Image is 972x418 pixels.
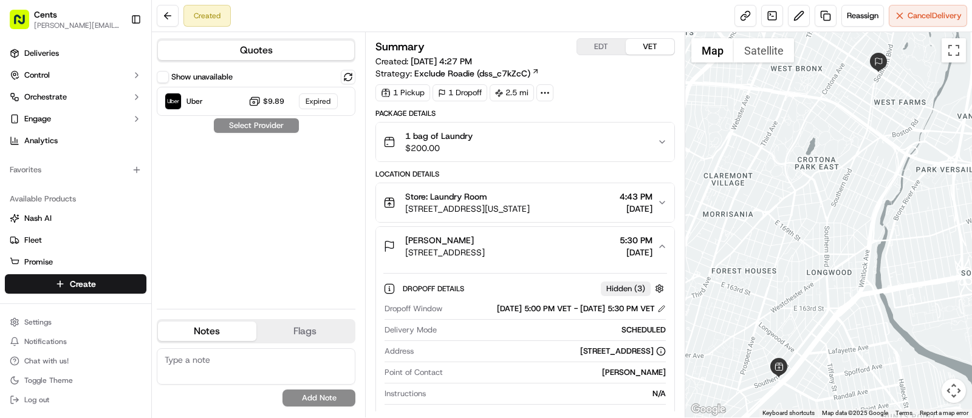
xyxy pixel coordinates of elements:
span: Settings [24,317,52,327]
button: Chat with us! [5,352,146,369]
button: CancelDelivery [889,5,967,27]
button: Control [5,66,146,85]
img: Google [688,402,728,417]
span: Control [24,70,50,81]
button: Show satellite imagery [734,38,794,62]
a: Deliveries [5,44,146,63]
span: Point of Contact [385,367,443,378]
span: Engage [24,113,51,124]
button: Engage [5,109,146,129]
div: SCHEDULED [442,325,666,335]
span: [DATE] [620,246,652,258]
span: Uber [187,96,203,106]
button: Notifications [5,333,146,350]
a: Analytics [5,131,146,150]
button: Keyboard shortcuts [762,409,815,417]
a: Exclude Roadie (dss_c7kZcC) [414,67,539,79]
button: Settings [5,314,146,331]
button: Log out [5,391,146,408]
span: [STREET_ADDRESS][US_STATE] [405,203,530,215]
span: Dropoff Window [385,303,442,314]
button: Notes [158,322,256,341]
a: Open this area in Google Maps (opens a new window) [688,402,728,417]
span: [PERSON_NAME] [405,234,474,246]
div: 2.5 mi [490,84,534,101]
span: Fleet [24,235,42,246]
span: 5:30 PM [620,234,652,246]
img: Uber [165,93,181,109]
label: Show unavailable [171,72,233,83]
span: Reassign [847,10,878,21]
button: Map camera controls [942,379,966,403]
a: Fleet [10,235,142,246]
span: Created: [375,55,472,67]
div: Expired [299,93,338,109]
div: [STREET_ADDRESS] [580,346,666,357]
button: $9.89 [248,95,284,107]
span: [STREET_ADDRESS] [405,246,485,258]
button: [PERSON_NAME][STREET_ADDRESS]5:30 PM[DATE] [376,227,674,266]
button: Toggle fullscreen view [942,38,966,62]
span: 1 bag of Laundry [405,130,473,142]
div: 1 Dropoff [433,84,487,101]
div: 1 Pickup [375,84,430,101]
span: Store: Laundry Room [405,190,487,203]
span: [DATE] 4:27 PM [411,56,472,67]
div: [DATE] 5:00 PM VET - [DATE] 5:30 PM VET [497,303,666,314]
div: Available Products [5,189,146,209]
span: Chat with us! [24,356,69,366]
span: Analytics [24,135,58,146]
button: Quotes [158,41,354,60]
span: Notifications [24,337,67,346]
button: Toggle Theme [5,372,146,389]
div: Location Details [375,169,675,179]
div: [PERSON_NAME] [448,367,666,378]
a: Nash AI [10,213,142,224]
span: Cancel Delivery [908,10,962,21]
div: Favorites [5,160,146,180]
span: Hidden ( 3 ) [606,283,645,294]
span: Address [385,346,414,357]
span: Delivery Mode [385,325,437,335]
span: Create [70,278,96,290]
button: Cents [34,8,57,21]
span: Map data ©2025 Google [822,410,888,416]
button: Reassign [841,5,884,27]
button: Fleet [5,231,146,250]
button: VET [626,39,674,55]
span: [DATE] [620,203,652,215]
div: N/A [431,388,666,399]
span: $200.00 [405,142,473,154]
button: Nash AI [5,209,146,228]
span: Deliveries [24,48,59,59]
button: Flags [256,322,355,341]
span: $9.89 [263,96,284,106]
span: Instructions [385,388,426,399]
span: Orchestrate [24,92,67,103]
div: Package Details [375,109,675,118]
a: Report a map error [920,410,968,416]
button: Cents[PERSON_NAME][EMAIL_ADDRESS][DOMAIN_NAME] [5,5,126,34]
button: Orchestrate [5,87,146,107]
a: Terms (opens in new tab) [895,410,912,416]
a: Promise [10,257,142,268]
span: Promise [24,257,53,268]
span: Nash AI [24,213,52,224]
span: 4:43 PM [620,190,652,203]
span: Toggle Theme [24,376,73,385]
button: Promise [5,252,146,272]
span: Dropoff Details [403,284,467,294]
button: Create [5,274,146,294]
button: Hidden (3) [601,281,667,296]
button: [PERSON_NAME][EMAIL_ADDRESS][DOMAIN_NAME] [34,21,121,30]
span: Log out [24,395,49,405]
button: Show street map [691,38,734,62]
div: Strategy: [375,67,539,79]
span: Exclude Roadie (dss_c7kZcC) [414,67,530,79]
button: EDT [577,39,626,55]
button: 1 bag of Laundry$200.00 [376,123,674,161]
h3: Summary [375,41,425,52]
button: Store: Laundry Room[STREET_ADDRESS][US_STATE]4:43 PM[DATE] [376,183,674,222]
